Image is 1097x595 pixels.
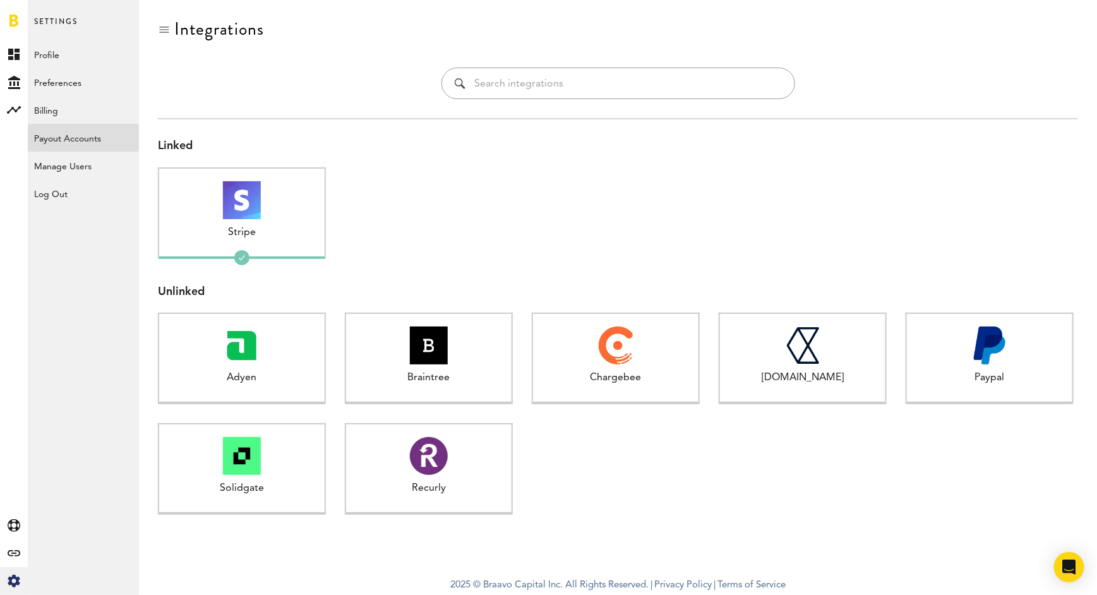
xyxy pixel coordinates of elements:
[533,371,698,385] div: Chargebee
[971,327,1009,364] img: Paypal
[174,19,264,39] div: Integrations
[654,580,712,590] a: Privacy Policy
[159,371,325,385] div: Adyen
[346,481,512,496] div: Recurly
[1054,552,1084,582] div: Open Intercom Messenger
[907,371,1072,385] div: Paypal
[28,68,139,96] a: Preferences
[410,437,448,475] img: Recurly
[159,225,325,240] div: Stripe
[786,327,819,364] img: Checkout.com
[450,576,649,595] span: 2025 © Braavo Capital Inc. All Rights Reserved.
[28,40,139,68] a: Profile
[346,371,512,385] div: Braintree
[159,481,325,496] div: Solidgate
[34,14,78,40] span: Settings
[28,152,139,179] a: Manage Users
[28,96,139,124] a: Billing
[599,327,632,364] img: Chargebee
[27,9,72,20] span: Support
[410,327,448,364] img: Braintree
[158,284,1078,301] div: Unlinked
[28,124,139,152] a: Payout Accounts
[717,580,786,590] a: Terms of Service
[475,68,782,99] input: Search integrations
[223,437,261,475] img: Solidgate
[720,371,885,385] div: [DOMAIN_NAME]
[223,181,261,219] img: Stripe
[28,179,139,202] div: Log Out
[158,138,1078,155] div: Linked
[223,327,261,364] img: Adyen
